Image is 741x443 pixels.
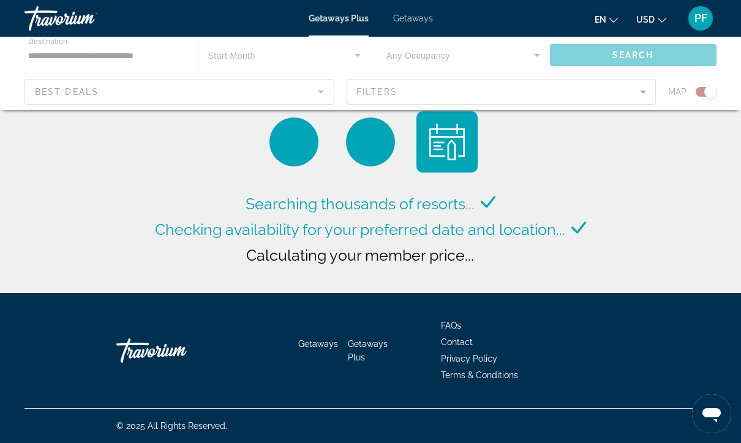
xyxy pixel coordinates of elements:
a: Contact [441,337,473,347]
span: © 2025 All Rights Reserved. [116,421,227,431]
a: FAQs [441,321,461,330]
a: Getaways [393,13,433,23]
a: Privacy Policy [441,354,497,363]
a: Terms & Conditions [441,370,518,380]
span: Checking availability for your preferred date and location... [155,220,565,239]
span: USD [636,15,655,24]
span: PF [694,12,707,24]
button: Change currency [636,10,666,28]
button: Change language [595,10,618,28]
a: Getaways Plus [348,339,388,362]
span: en [595,15,606,24]
span: Calculating your member price... [246,246,474,264]
button: User Menu [685,6,717,31]
a: Go Home [116,332,239,369]
a: Travorium [24,2,147,34]
iframe: Button to launch messaging window [692,394,731,433]
a: Getaways Plus [309,13,369,23]
span: Searching thousands of resorts... [246,195,475,213]
a: Getaways [298,339,338,349]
